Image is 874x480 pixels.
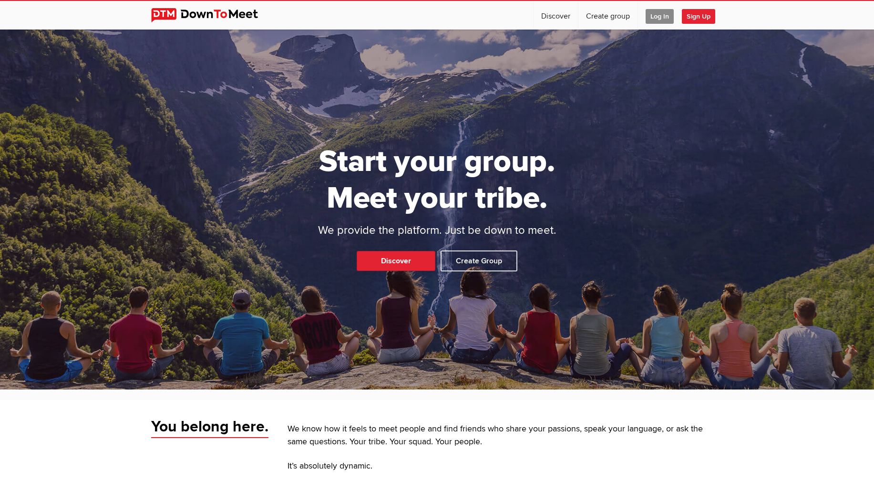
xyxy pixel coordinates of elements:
[646,9,674,24] span: Log In
[357,251,435,271] a: Discover
[638,1,681,30] a: Log In
[151,417,268,438] span: You belong here.
[288,423,723,449] p: We know how it feels to meet people and find friends who share your passions, speak your language...
[288,460,723,473] p: It’s absolutely dynamic.
[151,8,273,22] img: DownToMeet
[441,250,517,271] a: Create Group
[682,9,715,24] span: Sign Up
[682,1,723,30] a: Sign Up
[578,1,638,30] a: Create group
[534,1,578,30] a: Discover
[282,143,592,217] h1: Start your group. Meet your tribe.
